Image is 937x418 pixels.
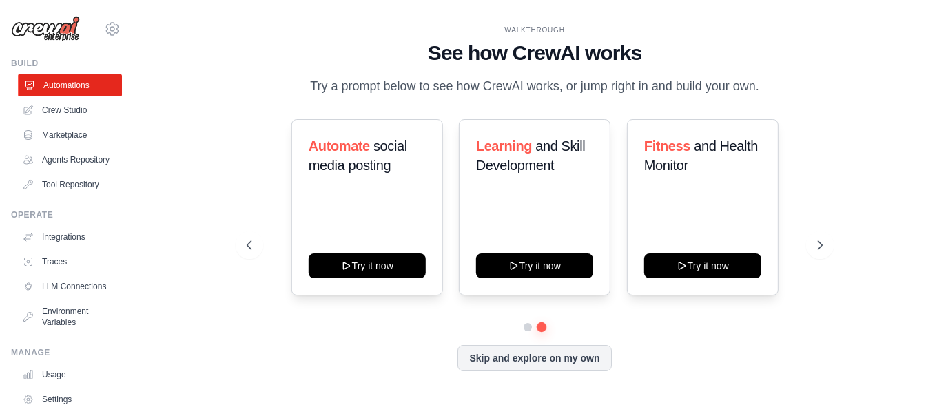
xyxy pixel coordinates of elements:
[247,25,822,35] div: WALKTHROUGH
[308,138,369,154] span: Automate
[17,99,121,121] a: Crew Studio
[17,275,121,297] a: LLM Connections
[11,209,121,220] div: Operate
[17,149,121,171] a: Agents Repository
[18,74,122,96] a: Automations
[644,253,761,278] button: Try it now
[457,345,611,371] button: Skip and explore on my own
[17,364,121,386] a: Usage
[17,251,121,273] a: Traces
[476,138,532,154] span: Learning
[308,138,406,173] span: social media posting
[17,388,121,410] a: Settings
[17,226,121,248] a: Integrations
[11,58,121,69] div: Build
[17,300,121,333] a: Environment Variables
[644,138,758,173] span: and Health Monitor
[11,347,121,358] div: Manage
[17,124,121,146] a: Marketplace
[11,16,80,42] img: Logo
[644,138,690,154] span: Fitness
[303,76,766,96] p: Try a prompt below to see how CrewAI works, or jump right in and build your own.
[247,41,822,65] h1: See how CrewAI works
[476,253,593,278] button: Try it now
[476,138,585,173] span: and Skill Development
[308,253,425,278] button: Try it now
[17,174,121,196] a: Tool Repository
